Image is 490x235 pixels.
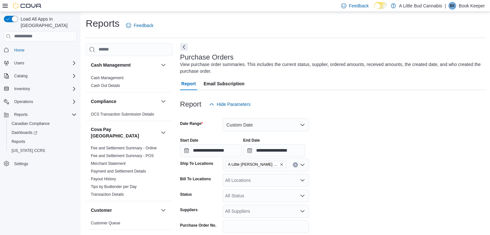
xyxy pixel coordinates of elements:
label: Date Range [180,121,203,126]
span: [US_STATE] CCRS [12,148,45,153]
span: Users [12,59,77,67]
span: Dashboards [9,129,77,136]
a: Fee and Settlement Summary - POS [91,154,154,158]
span: Users [14,61,24,66]
button: Remove A Little Bud White Rock from selection in this group [280,163,283,166]
button: Cash Management [159,61,167,69]
button: Canadian Compliance [6,119,79,128]
span: Catalog [12,72,77,80]
button: Cova Pay [GEOGRAPHIC_DATA] [91,126,158,139]
span: Fee and Settlement Summary - Online [91,146,157,151]
span: Dashboards [12,130,37,135]
a: Tips by Budtender per Day [91,184,137,189]
span: Payout History [91,176,116,182]
span: Email Subscription [204,77,245,90]
span: Feedback [349,3,369,9]
button: Customer [91,207,158,213]
input: Dark Mode [374,2,388,9]
a: Settings [12,160,31,168]
button: Compliance [159,98,167,105]
input: Press the down key to open a popover containing a calendar. [180,144,242,157]
span: Fee and Settlement Summary - POS [91,153,154,158]
button: Next [180,43,188,51]
button: Cova Pay [GEOGRAPHIC_DATA] [159,129,167,136]
a: Payout History [91,177,116,181]
button: Custom Date [223,118,309,131]
h3: Cash Management [91,62,131,68]
label: Ship To Locations [180,161,213,166]
label: Suppliers [180,207,198,212]
label: Bill To Locations [180,176,211,182]
button: Open list of options [300,209,305,214]
p: | [445,2,446,10]
h3: Purchase Orders [180,53,234,61]
span: Operations [14,99,33,104]
h3: Customer [91,207,112,213]
span: Settings [14,161,28,166]
button: [US_STATE] CCRS [6,146,79,155]
button: Operations [12,98,36,106]
button: Catalog [12,72,30,80]
a: [US_STATE] CCRS [9,147,48,155]
h3: Report [180,100,201,108]
span: Load All Apps in [GEOGRAPHIC_DATA] [18,16,77,29]
button: Open list of options [300,162,305,167]
a: OCS Transaction Submission Details [91,112,154,117]
button: Cash Management [91,62,158,68]
button: Compliance [91,98,158,105]
span: Catalog [14,73,27,79]
button: Users [1,59,79,68]
div: View purchase order summaries. This includes the current status, supplier, ordered amounts, recei... [180,61,484,75]
div: Cova Pay [GEOGRAPHIC_DATA] [86,144,172,201]
button: Inventory [1,84,79,93]
input: Press the down key to open a popover containing a calendar. [243,144,305,157]
span: Home [12,46,77,54]
span: Cash Management [91,75,123,80]
div: Compliance [86,110,172,121]
button: Catalog [1,71,79,80]
button: Home [1,45,79,55]
span: Hide Parameters [217,101,251,108]
label: Status [180,192,192,197]
a: Cash Management [91,76,123,80]
button: Open list of options [300,178,305,183]
button: Reports [1,110,79,119]
a: Merchant Statement [91,161,126,166]
a: Transaction Details [91,192,124,197]
a: Customer Queue [91,221,120,225]
a: Dashboards [9,129,40,136]
p: Book Keeper [459,2,485,10]
img: Cova [13,3,42,9]
a: Reports [9,138,28,146]
span: Washington CCRS [9,147,77,155]
span: Feedback [134,22,153,29]
h1: Reports [86,17,120,30]
a: Canadian Compliance [9,120,52,127]
a: Home [12,46,27,54]
a: Cash Out Details [91,83,120,88]
span: Inventory [14,86,30,91]
p: A Little Bud Cannabis [399,2,442,10]
div: Customer [86,219,172,230]
a: Feedback [123,19,156,32]
button: Clear input [293,162,298,167]
span: Reports [12,111,77,118]
label: Purchase Order No. [180,223,216,228]
button: Settings [1,159,79,168]
span: BK [450,2,455,10]
button: Reports [6,137,79,146]
button: Hide Parameters [207,98,253,111]
span: Reports [9,138,77,146]
a: Payment and Settlement Details [91,169,146,174]
button: Users [12,59,27,67]
button: Reports [12,111,30,118]
button: Customer [159,206,167,214]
